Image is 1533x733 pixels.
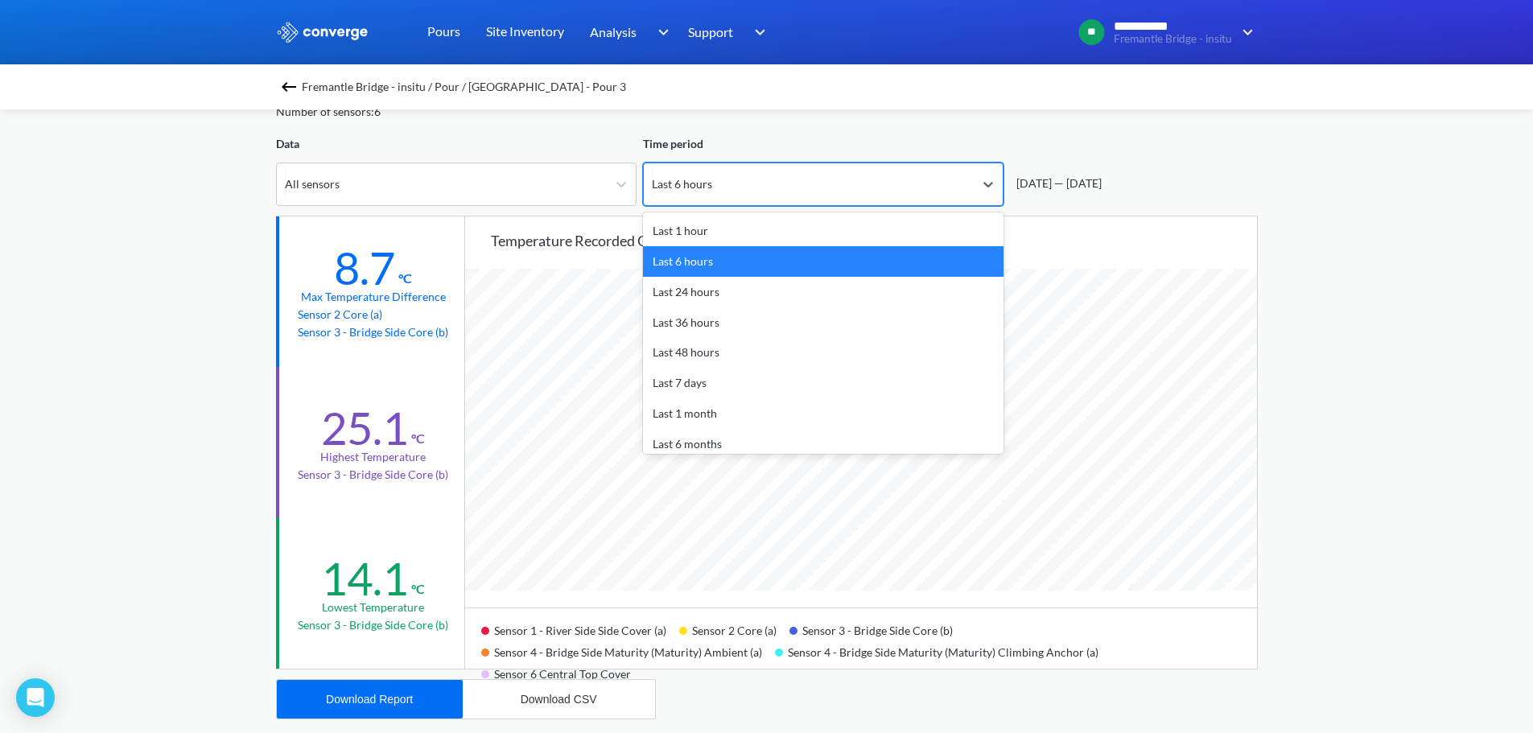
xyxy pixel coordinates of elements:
div: Time period [643,135,1003,153]
div: 8.7 [334,241,395,295]
div: Max temperature difference [301,288,446,306]
div: Last 6 hours [652,175,712,193]
span: Fremantle Bridge - insitu [1114,33,1232,45]
div: Last 7 days [643,368,1003,398]
img: backspace.svg [279,77,299,97]
div: Download CSV [521,693,597,706]
div: 25.1 [321,401,408,455]
div: Last 48 hours [643,337,1003,368]
div: Sensor 2 Core (a) [679,618,789,640]
div: Last 1 month [643,398,1003,429]
span: Support [688,22,733,42]
div: Data [276,135,637,153]
img: downArrow.svg [647,23,673,42]
img: downArrow.svg [744,23,770,42]
div: Lowest temperature [322,599,424,616]
div: All sensors [285,175,340,193]
div: Temperature recorded over time [491,229,1257,252]
img: logo_ewhite.svg [276,22,369,43]
div: Sensor 4 - Bridge Side Maturity (Maturity) Climbing Anchor (a) [775,640,1111,661]
div: Last 24 hours [643,277,1003,307]
p: Sensor 3 - Bridge Side Core (b) [298,323,448,341]
div: Sensor 1 - River Side Side Cover (a) [481,618,679,640]
div: Number of sensors: 6 [276,103,381,121]
div: Last 36 hours [643,307,1003,338]
button: Download CSV [463,680,655,719]
div: Highest temperature [320,448,426,466]
div: Sensor 4 - Bridge Side Maturity (Maturity) Ambient (a) [481,640,775,661]
div: Sensor 6 Central Top Cover [481,661,644,683]
p: Sensor 2 Core (a) [298,306,448,323]
img: downArrow.svg [1232,23,1258,42]
div: Sensor 3 - Bridge Side Core (b) [789,618,966,640]
button: Download Report [277,680,463,719]
div: Download Report [326,693,413,706]
span: Analysis [590,22,637,42]
div: [DATE] — [DATE] [1010,175,1102,192]
p: Sensor 3 - Bridge Side Core (b) [298,616,448,634]
div: Last 1 hour [643,216,1003,246]
span: Fremantle Bridge - insitu / Pour / [GEOGRAPHIC_DATA] - Pour 3 [302,76,626,98]
div: Last 6 hours [643,246,1003,277]
p: Sensor 3 - Bridge Side Core (b) [298,466,448,484]
div: Last 6 months [643,429,1003,459]
div: 14.1 [321,551,408,606]
div: Open Intercom Messenger [16,678,55,717]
